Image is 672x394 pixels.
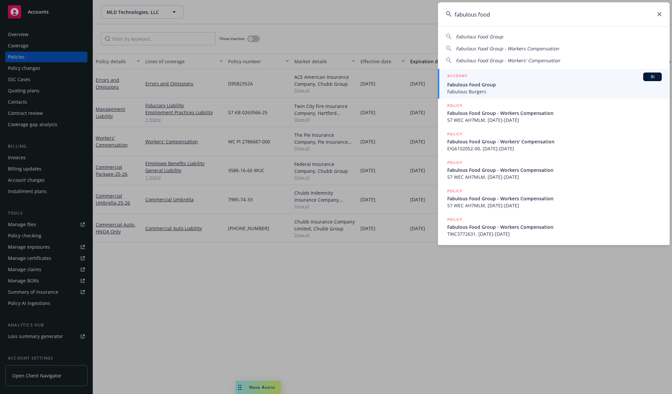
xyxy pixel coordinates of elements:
input: Search... [438,2,670,26]
a: POLICYFabulous Food Group - Workers Compensation57 WEC AH7MLM, [DATE]-[DATE] [438,184,670,213]
a: POLICYFabulous Food Group - Workers Compensation57 WEC AH7MLM, [DATE]-[DATE] [438,156,670,184]
span: Fabulous Food Group - Workers' Compensation [447,138,662,145]
h5: POLICY [447,159,462,166]
a: POLICYFabulous Food Group - Workers CompensationTWC3772631, [DATE]-[DATE] [438,213,670,241]
a: POLICYFabulous Food Group - Workers Compensation57 WEC AH7MLM, [DATE]-[DATE] [438,99,670,127]
a: ACCOUNTBIFabulous Food GroupFabulous Burgers [438,69,670,99]
h5: POLICY [447,131,462,137]
h5: POLICY [447,188,462,194]
h5: POLICY [447,216,462,223]
h5: POLICY [447,102,462,109]
span: 57 WEC AH7MLM, [DATE]-[DATE] [447,117,662,123]
span: Fabulous Food Group - Workers Compensation [447,167,662,173]
span: TWC3772631, [DATE]-[DATE] [447,230,662,237]
span: Fabulous Food Group - Workers Compensation [447,223,662,230]
span: Fabulous Food Group [456,33,503,40]
span: Fabulous Burgers [447,88,662,95]
span: Fabulous Food Group - Workers' Compensation [456,57,560,64]
h5: ACCOUNT [447,73,467,80]
span: 57 WEC AH7MLM, [DATE]-[DATE] [447,173,662,180]
span: Fabulous Food Group - Workers Compensation [447,195,662,202]
span: Fabulous Food Group - Workers Compensation [456,45,559,52]
span: Fabulous Food Group - Workers Compensation [447,110,662,117]
span: 57 WEC AH7MLM, [DATE]-[DATE] [447,202,662,209]
a: POLICYFabulous Food Group - Workers' CompensationEIG6102052-00, [DATE]-[DATE] [438,127,670,156]
span: Fabulous Food Group [447,81,662,88]
span: EIG6102052-00, [DATE]-[DATE] [447,145,662,152]
span: BI [646,74,659,80]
